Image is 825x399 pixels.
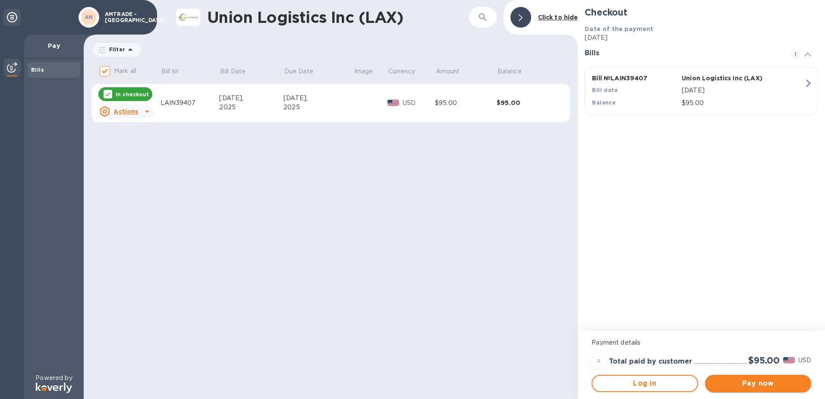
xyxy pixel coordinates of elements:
[682,98,804,108] p: $95.00
[498,67,533,76] span: Balance
[35,374,72,383] p: Powered by
[161,67,190,76] span: Bill №
[219,103,283,112] div: 2025
[585,66,818,115] button: Bill №LAIN39407Union Logistics Inc (LAX)Bill date[DATE]Balance$95.00
[592,354,605,368] div: =
[219,94,283,103] div: [DATE],
[592,87,618,93] b: Bill date
[284,67,313,76] p: Due Date
[748,355,780,366] h2: $95.00
[435,98,497,108] div: $95.00
[585,7,818,18] h2: Checkout
[592,74,678,82] p: Bill № LAIN39407
[284,67,324,76] span: Due Date
[609,358,692,366] h3: Total paid by customer
[403,98,435,108] p: USD
[682,86,804,95] p: [DATE]
[585,49,780,57] h3: Bills
[387,100,399,106] img: USD
[592,375,698,392] button: Log in
[538,14,578,21] b: Click to hide
[220,67,246,76] p: Bill Date
[599,378,690,389] span: Log in
[712,378,804,389] span: Pay now
[114,66,136,76] p: Mark all
[436,67,460,76] p: Amount
[106,46,125,53] p: Filter
[31,66,44,73] b: Bills
[85,14,93,20] b: AN
[116,91,149,98] p: In checkout
[105,11,148,23] p: AMTRADE - [GEOGRAPHIC_DATA]
[592,338,811,347] p: Payment details
[283,103,353,112] div: 2025
[592,99,616,106] b: Balance
[161,67,179,76] p: Bill №
[497,98,558,107] div: $95.00
[220,67,257,76] span: Bill Date
[354,67,373,76] p: Image
[436,67,471,76] span: Amount
[31,41,77,50] p: Pay
[36,383,72,393] img: Logo
[498,67,522,76] p: Balance
[705,375,811,392] button: Pay now
[790,49,801,60] span: 1
[798,356,811,365] p: USD
[682,74,768,82] p: Union Logistics Inc (LAX)
[585,33,818,42] p: [DATE]
[207,8,432,26] h1: Union Logistics Inc (LAX)
[283,94,353,103] div: [DATE],
[585,25,653,32] b: Date of the payment
[113,108,138,115] u: Actions
[783,357,795,363] img: USD
[388,67,415,76] p: Currency
[161,98,219,108] div: LAIN39407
